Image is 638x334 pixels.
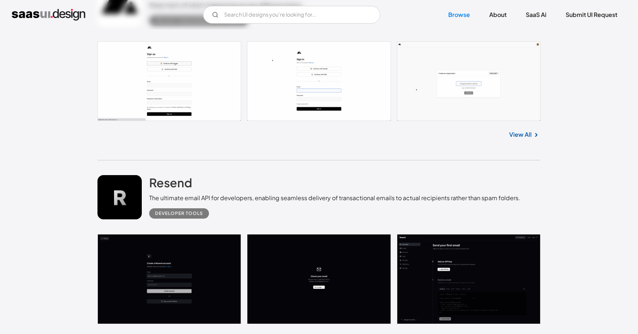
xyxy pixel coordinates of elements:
a: home [12,9,85,21]
a: SaaS Ai [517,7,555,23]
h2: Resend [149,175,192,190]
input: Search UI designs you're looking for... [203,6,380,24]
div: The ultimate email API for developers, enabling seamless delivery of transactional emails to actu... [149,194,520,202]
form: Email Form [203,6,380,24]
a: About [480,7,515,23]
a: Resend [149,175,192,194]
div: Developer tools [155,209,203,218]
a: Submit UI Request [557,7,626,23]
a: View All [509,130,532,139]
a: Browse [439,7,479,23]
